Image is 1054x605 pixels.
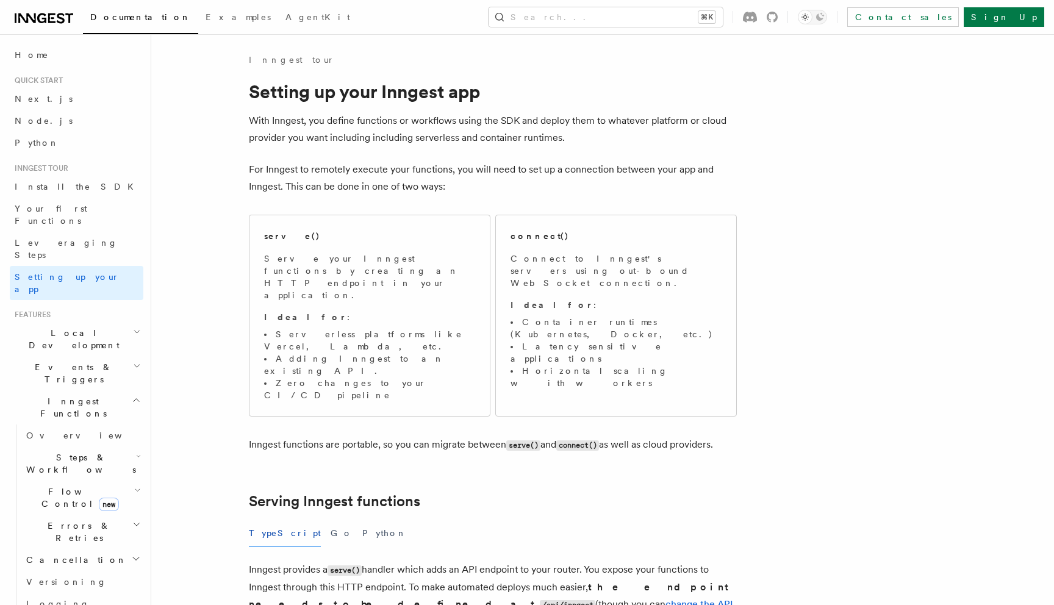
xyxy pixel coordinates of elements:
[21,571,143,593] a: Versioning
[556,440,599,451] code: connect()
[10,232,143,266] a: Leveraging Steps
[249,54,334,66] a: Inngest tour
[10,266,143,300] a: Setting up your app
[21,520,132,544] span: Errors & Retries
[264,252,475,301] p: Serve your Inngest functions by creating an HTTP endpoint in your application.
[489,7,723,27] button: Search...⌘K
[511,365,722,389] li: Horizontal scaling with workers
[264,311,475,323] p: :
[331,520,353,547] button: Go
[249,81,737,102] h1: Setting up your Inngest app
[21,549,143,571] button: Cancellation
[249,520,321,547] button: TypeScript
[285,12,350,22] span: AgentKit
[15,138,59,148] span: Python
[278,4,357,33] a: AgentKit
[21,554,127,566] span: Cancellation
[10,176,143,198] a: Install the SDK
[21,451,136,476] span: Steps & Workflows
[10,44,143,66] a: Home
[511,299,722,311] p: :
[21,515,143,549] button: Errors & Retries
[511,252,722,289] p: Connect to Inngest's servers using out-bound WebSocket connection.
[10,327,133,351] span: Local Development
[206,12,271,22] span: Examples
[15,94,73,104] span: Next.js
[264,328,475,353] li: Serverless platforms like Vercel, Lambda, etc.
[15,182,141,192] span: Install the SDK
[249,112,737,146] p: With Inngest, you define functions or workflows using the SDK and deploy them to whatever platfor...
[698,11,715,23] kbd: ⌘K
[10,110,143,132] a: Node.js
[328,565,362,576] code: serve()
[847,7,959,27] a: Contact sales
[10,390,143,424] button: Inngest Functions
[21,485,134,510] span: Flow Control
[10,310,51,320] span: Features
[506,440,540,451] code: serve()
[249,493,420,510] a: Serving Inngest functions
[15,238,118,260] span: Leveraging Steps
[26,577,107,587] span: Versioning
[249,215,490,417] a: serve()Serve your Inngest functions by creating an HTTP endpoint in your application.Ideal for:Se...
[10,198,143,232] a: Your first Functions
[83,4,198,34] a: Documentation
[10,76,63,85] span: Quick start
[10,163,68,173] span: Inngest tour
[964,7,1044,27] a: Sign Up
[15,272,120,294] span: Setting up your app
[511,300,593,310] strong: Ideal for
[15,49,49,61] span: Home
[21,446,143,481] button: Steps & Workflows
[10,88,143,110] a: Next.js
[264,377,475,401] li: Zero changes to your CI/CD pipeline
[99,498,119,511] span: new
[249,161,737,195] p: For Inngest to remotely execute your functions, you will need to set up a connection between your...
[264,230,320,242] h2: serve()
[26,431,152,440] span: Overview
[198,4,278,33] a: Examples
[15,116,73,126] span: Node.js
[10,395,132,420] span: Inngest Functions
[362,520,407,547] button: Python
[15,204,87,226] span: Your first Functions
[511,340,722,365] li: Latency sensitive applications
[495,215,737,417] a: connect()Connect to Inngest's servers using out-bound WebSocket connection.Ideal for:Container ru...
[249,436,737,454] p: Inngest functions are portable, so you can migrate between and as well as cloud providers.
[511,230,569,242] h2: connect()
[21,481,143,515] button: Flow Controlnew
[511,316,722,340] li: Container runtimes (Kubernetes, Docker, etc.)
[10,132,143,154] a: Python
[90,12,191,22] span: Documentation
[21,424,143,446] a: Overview
[10,361,133,385] span: Events & Triggers
[798,10,827,24] button: Toggle dark mode
[264,353,475,377] li: Adding Inngest to an existing API.
[10,322,143,356] button: Local Development
[10,356,143,390] button: Events & Triggers
[264,312,347,322] strong: Ideal for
